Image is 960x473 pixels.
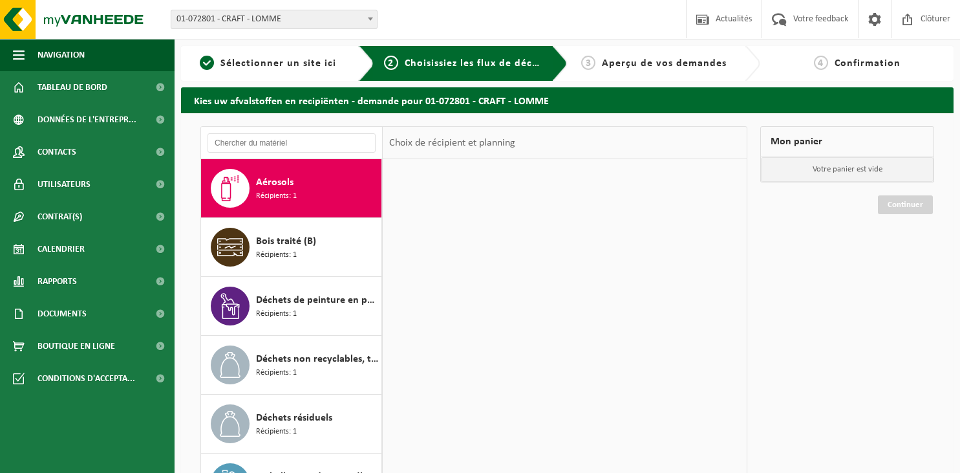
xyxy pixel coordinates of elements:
[256,234,316,249] span: Bois traité (B)
[256,190,297,203] span: Récipients: 1
[256,249,297,261] span: Récipients: 1
[37,233,85,265] span: Calendrier
[37,330,115,362] span: Boutique en ligne
[256,351,378,367] span: Déchets non recyclables, techniquement non combustibles (combustibles)
[37,362,135,395] span: Conditions d'accepta...
[256,308,297,320] span: Récipients: 1
[37,136,76,168] span: Contacts
[201,159,382,218] button: Aérosols Récipients: 1
[581,56,595,70] span: 3
[171,10,378,29] span: 01-072801 - CRAFT - LOMME
[37,71,107,104] span: Tableau de bord
[6,445,216,473] iframe: chat widget
[37,298,87,330] span: Documents
[405,58,620,69] span: Choisissiez les flux de déchets et récipients
[256,426,297,438] span: Récipients: 1
[201,277,382,336] button: Déchets de peinture en petits emballages Récipients: 1
[760,126,934,157] div: Mon panier
[256,367,297,379] span: Récipients: 1
[878,195,933,214] a: Continuer
[256,410,332,426] span: Déchets résiduels
[37,104,136,136] span: Données de l'entrepr...
[171,10,377,28] span: 01-072801 - CRAFT - LOMME
[384,56,398,70] span: 2
[37,201,82,233] span: Contrat(s)
[256,292,378,308] span: Déchets de peinture en petits emballages
[814,56,828,70] span: 4
[835,58,901,69] span: Confirmation
[187,56,348,71] a: 1Sélectionner un site ici
[220,58,336,69] span: Sélectionner un site ici
[37,265,77,298] span: Rapports
[208,133,376,153] input: Chercher du matériel
[200,56,214,70] span: 1
[256,175,293,190] span: Aérosols
[181,87,954,113] h2: Kies uw afvalstoffen en recipiënten - demande pour 01-072801 - CRAFT - LOMME
[602,58,727,69] span: Aperçu de vos demandes
[383,127,522,159] div: Choix de récipient et planning
[37,39,85,71] span: Navigation
[37,168,91,201] span: Utilisateurs
[201,395,382,454] button: Déchets résiduels Récipients: 1
[201,336,382,395] button: Déchets non recyclables, techniquement non combustibles (combustibles) Récipients: 1
[201,218,382,277] button: Bois traité (B) Récipients: 1
[761,157,933,182] p: Votre panier est vide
